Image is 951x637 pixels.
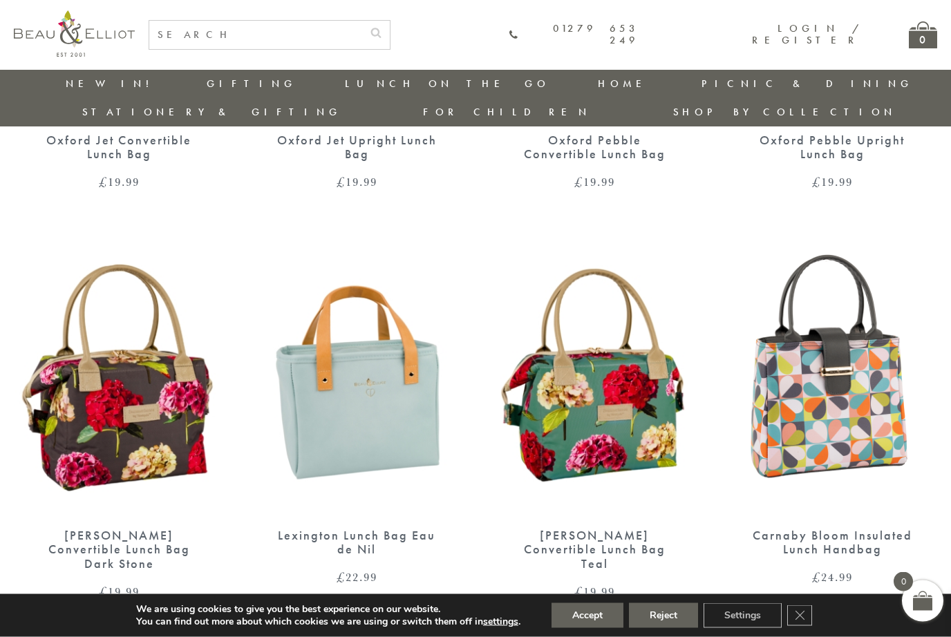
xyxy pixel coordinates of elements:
bdi: 19.99 [337,173,377,190]
div: [PERSON_NAME] Convertible Lunch Bag Dark Stone [38,529,200,571]
span: £ [337,173,346,190]
bdi: 19.99 [574,173,615,190]
p: We are using cookies to give you the best experience on our website. [136,603,520,616]
span: £ [99,583,108,600]
a: Sarah Kelleher Lunch Bag Dark Stone [PERSON_NAME] Convertible Lunch Bag Dark Stone £19.99 [14,243,224,598]
div: Lexington Lunch Bag Eau de Nil [276,529,437,557]
div: Oxford Jet Convertible Lunch Bag [38,133,200,162]
a: New in! [66,77,158,91]
a: Gifting [207,77,296,91]
button: Settings [704,603,782,628]
a: Lexington lunch bag eau de nil Lexington Lunch Bag Eau de Nil £22.99 [252,243,462,583]
a: Sarah Kelleher convertible lunch bag teal [PERSON_NAME] Convertible Lunch Bag Teal £19.99 [489,243,699,598]
bdi: 19.99 [812,173,853,190]
a: Home [598,77,653,91]
span: £ [574,583,583,600]
div: Oxford Jet Upright Lunch Bag [276,133,437,162]
bdi: 19.99 [574,583,615,600]
div: Carnaby Bloom Insulated Lunch Handbag [751,529,913,557]
span: £ [99,173,108,190]
span: £ [574,173,583,190]
img: logo [14,10,135,57]
input: SEARCH [149,21,362,49]
span: £ [812,569,821,585]
button: Reject [629,603,698,628]
img: Lexington lunch bag eau de nil [252,243,462,514]
button: settings [483,616,518,628]
img: Carnaby Bloom Insulated Lunch Handbag [727,243,937,514]
span: £ [337,569,346,585]
a: Carnaby Bloom Insulated Lunch Handbag Carnaby Bloom Insulated Lunch Handbag £24.99 [727,243,937,583]
bdi: 22.99 [337,569,377,585]
a: Lunch On The Go [345,77,549,91]
span: £ [812,173,821,190]
button: Close GDPR Cookie Banner [787,605,812,626]
a: For Children [423,105,591,119]
a: 0 [909,21,937,48]
a: 01279 653 249 [509,23,639,47]
button: Accept [552,603,623,628]
img: Sarah Kelleher Lunch Bag Dark Stone [14,243,224,514]
span: 0 [894,572,913,591]
bdi: 24.99 [812,569,853,585]
a: Login / Register [752,21,860,47]
bdi: 19.99 [99,173,140,190]
img: Sarah Kelleher convertible lunch bag teal [489,243,699,514]
div: [PERSON_NAME] Convertible Lunch Bag Teal [514,529,675,571]
a: Shop by collection [673,105,896,119]
a: Picnic & Dining [702,77,913,91]
p: You can find out more about which cookies we are using or switch them off in . [136,616,520,628]
bdi: 19.99 [99,583,140,600]
a: Stationery & Gifting [82,105,341,119]
div: Oxford Pebble Upright Lunch Bag [751,133,913,162]
div: Oxford Pebble Convertible Lunch Bag [514,133,675,162]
